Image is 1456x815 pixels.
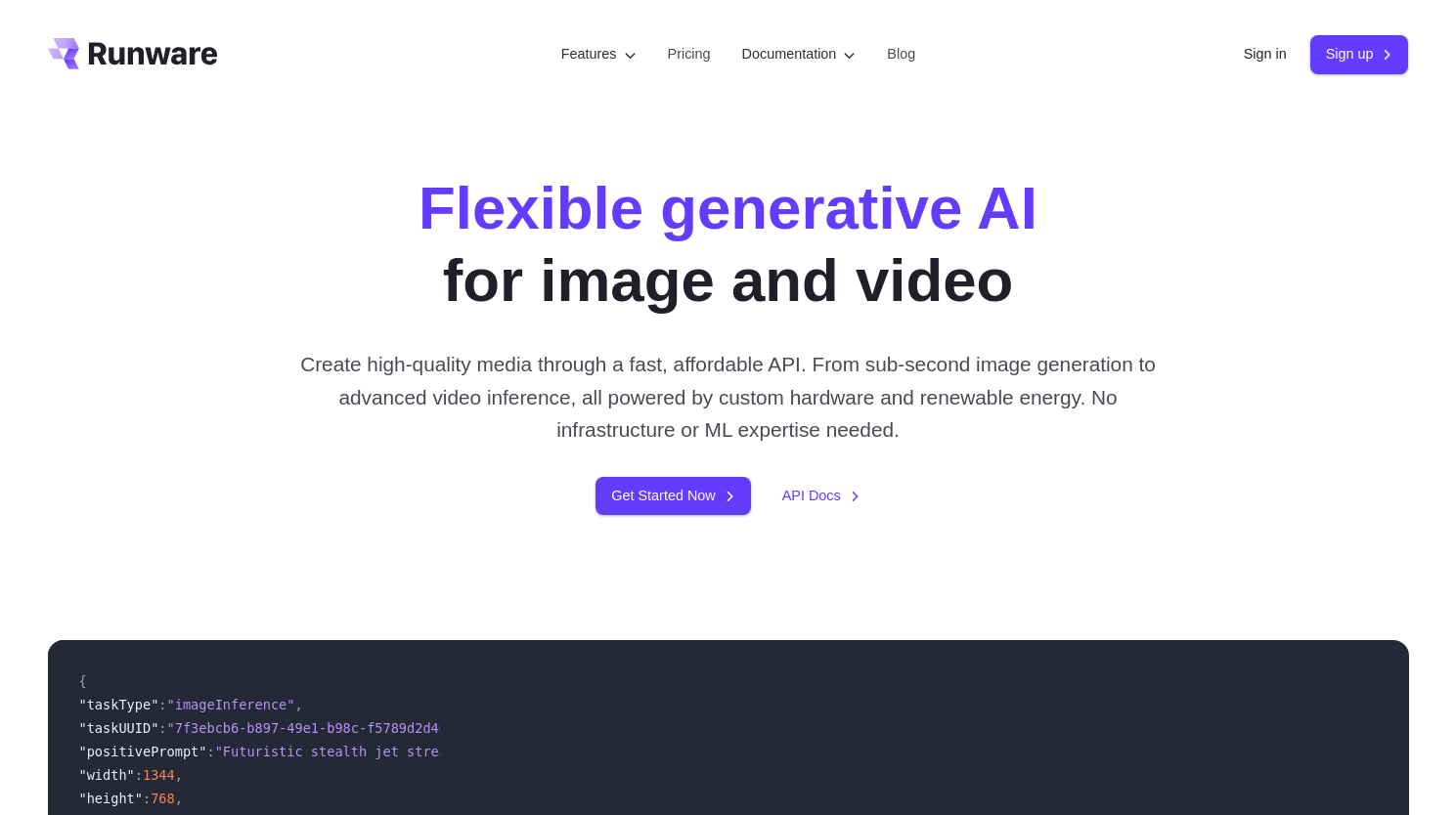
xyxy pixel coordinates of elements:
[79,791,143,806] span: "height"
[79,744,207,759] span: "positivePrompt"
[561,43,637,65] label: Features
[294,697,302,712] span: ,
[175,767,183,783] span: ,
[167,720,471,736] span: "7f3ebcb6-b897-49e1-b98c-f5789d2d40d7"
[175,791,183,806] span: ,
[48,38,218,69] a: Go to /
[742,43,857,65] label: Documentation
[1310,35,1409,73] a: Sign up
[292,348,1164,446] p: Create high-quality media through a fast, affordable API. From sub-second image generation to adv...
[1244,43,1287,65] a: Sign in
[419,172,1037,317] h1: for image and video
[79,720,159,736] span: "taskUUID"
[143,767,175,783] span: 1344
[158,720,166,736] span: :
[419,174,1037,241] strong: Flexible generative AI
[596,477,750,515] a: Get Started Now
[79,767,135,783] span: "width"
[158,697,166,712] span: :
[887,43,915,65] a: Blog
[206,744,214,759] span: :
[79,673,87,689] span: {
[151,791,175,806] span: 768
[668,43,711,65] a: Pricing
[79,697,159,712] span: "taskType"
[143,791,151,806] span: :
[135,767,143,783] span: :
[782,485,860,507] a: API Docs
[215,744,944,759] span: "Futuristic stealth jet streaking through a neon-lit cityscape with glowing purple exhaust"
[167,697,295,712] span: "imageInference"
